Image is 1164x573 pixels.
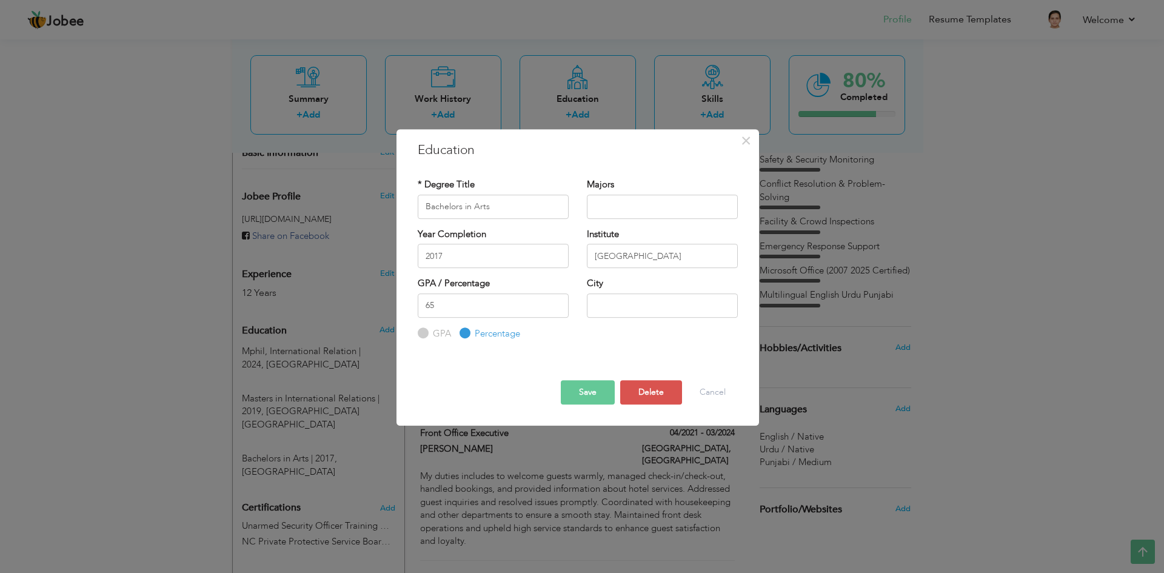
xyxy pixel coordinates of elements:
label: Year Completion [418,228,486,241]
button: Save [561,380,615,404]
div: Add your educational degree. [242,318,395,479]
label: * Degree Title [418,178,475,191]
label: Majors [587,178,614,191]
button: Close [737,131,756,150]
h3: Education [418,141,738,159]
label: GPA / Percentage [418,277,490,290]
button: Cancel [687,380,738,404]
label: Percentage [472,327,520,340]
label: City [587,277,603,290]
label: Institute [587,228,619,241]
label: GPA [430,327,451,340]
span: × [741,130,751,152]
button: Delete [620,380,682,404]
